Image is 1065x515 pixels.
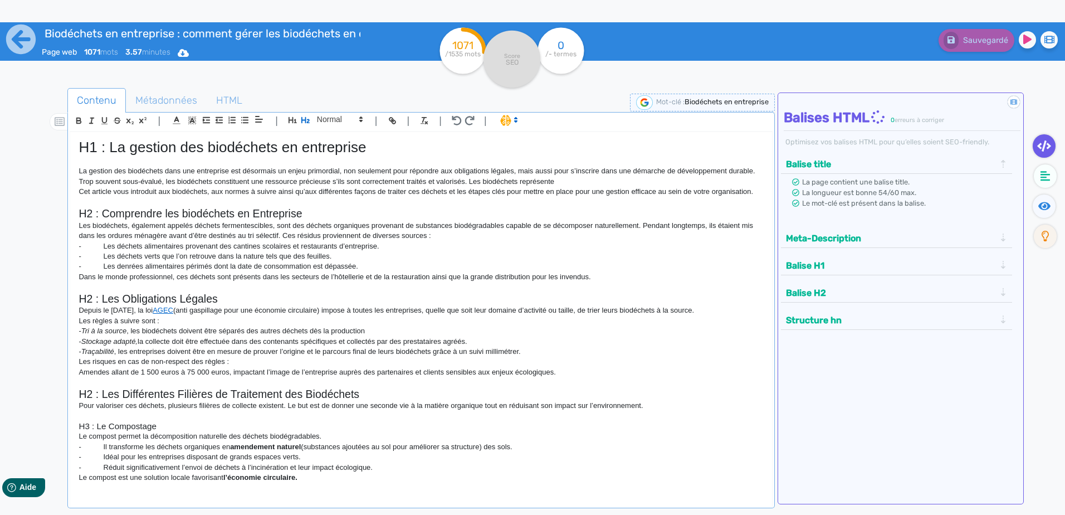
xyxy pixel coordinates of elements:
[84,47,118,57] span: mots
[79,463,763,473] p: - Réduit significativement l’envoi de déchets à l’incinération et leur impact écologique.
[802,188,916,197] span: La longueur est bonne 54/60 max.
[79,473,763,483] p: Le compost est une solution locale favorisant
[784,137,1020,147] div: Optimisez vos balises HTML pour qu’elles soient SEO-friendly.
[158,113,160,128] span: |
[126,85,206,115] span: Métadonnées
[545,50,577,58] tspan: /- termes
[79,187,763,197] p: Cet article vous introduit aux biodéchets, aux normes à suivre ainsi qu’aux différentes façons de...
[802,199,926,207] span: Le mot-clé est présent dans la balise.
[783,155,999,173] button: Balise title
[68,85,125,115] span: Contenu
[445,50,481,58] tspan: /1535 mots
[79,357,763,367] p: Les risques en cas de non-respect des règles :
[79,251,763,261] p: - Les déchets verts que l’on retrouve dans la nature tels que des feuilles.
[126,88,207,113] a: Métadonnées
[783,229,999,247] button: Meta-Description
[783,311,999,329] button: Structure hn
[79,221,763,241] p: Les biodéchets, également appelés déchets fermentescibles, sont des déchets organiques provenant ...
[84,47,100,57] b: 1071
[783,256,999,275] button: Balise H1
[79,421,763,431] h3: H3 : Le Compostage
[79,326,763,336] p: - , les biodéchets doivent être séparés des autres déchets dès la production
[407,113,410,128] span: |
[79,388,763,401] h2: H2 : Les Différentes Filières de Traitement des Biodéchets
[79,431,763,441] p: Le compost permet la décomposition naturelle des déchets biodégradables.
[375,113,378,128] span: |
[79,272,763,282] p: Dans le monde professionnel, ces déchets sont présents dans les secteurs de l’hôtellerie et de la...
[656,98,685,106] span: Mot-clé :
[81,327,126,335] em: Tri à la source
[79,293,763,305] h2: H2 : Les Obligations Légales
[223,473,297,482] strong: l’économie circulaire.
[79,316,763,326] p: Les règles à suivre sont :
[79,166,763,187] p: La gestion des biodéchets dans une entreprise est désormais un enjeu primordial, non seulement po...
[484,113,487,128] span: |
[79,452,763,462] p: - Idéal pour les entreprises disposant de grands espaces verts.
[452,39,473,52] tspan: 1071
[783,311,1010,329] div: Structure hn
[81,337,138,346] em: Stockage adapté,
[79,337,763,347] p: - la collecte doit être effectuée dans des contenants spécifiques et collectés par des prestatair...
[636,95,653,110] img: google-serp-logo.png
[783,284,1010,302] div: Balise H2
[79,401,763,411] p: Pour valoriser ces déchets, plusieurs filières de collecte existent. Le but est de donner une sec...
[67,88,126,113] a: Contenu
[963,36,1008,45] span: Sauvegardé
[207,85,251,115] span: HTML
[802,178,910,186] span: La page contient une balise title.
[79,139,763,156] h1: H1 : La gestion des biodéchets en entreprise
[895,116,944,124] span: erreurs à corriger
[42,25,361,42] input: title
[79,347,763,357] p: - , les entreprises doivent être en mesure de prouver l’origine et le parcours final de leurs bio...
[275,113,278,128] span: |
[685,98,769,106] span: Biodéchets en entreprise
[79,305,763,315] p: Depuis le [DATE], la loi (anti gaspillage pour une économie circulaire) impose à toutes les entre...
[783,229,1010,247] div: Meta-Description
[79,241,763,251] p: - Les déchets alimentaires provenant des cantines scolaires et restaurants d’entreprise.
[251,113,267,126] span: Aligment
[125,47,170,57] span: minutes
[79,442,763,452] p: - Il transforme les déchets organiques en (substances ajoutées au sol pour améliorer sa structure...
[891,116,895,124] span: 0
[439,113,442,128] span: |
[79,207,763,220] h2: H2 : Comprendre les biodéchets en Entreprise
[506,58,519,66] tspan: SEO
[81,347,114,356] em: Traçabilité
[230,443,301,451] strong: amendement naturel
[783,155,1010,173] div: Balise title
[558,39,564,52] tspan: 0
[79,367,763,377] p: Amendes allant de 1 500 euros à 75 000 euros, impactant l’image de l’entreprise auprès des parten...
[153,306,173,314] a: AGEC
[42,47,77,57] span: Page web
[784,110,1020,126] h4: Balises HTML
[783,284,999,302] button: Balise H2
[783,256,1010,275] div: Balise H1
[207,88,252,113] a: HTML
[939,29,1014,52] button: Sauvegardé
[125,47,142,57] b: 3.57
[495,114,521,127] span: I.Assistant
[504,52,520,60] tspan: Score
[79,261,763,271] p: - Les denrées alimentaires périmés dont la date de consommation est dépassée.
